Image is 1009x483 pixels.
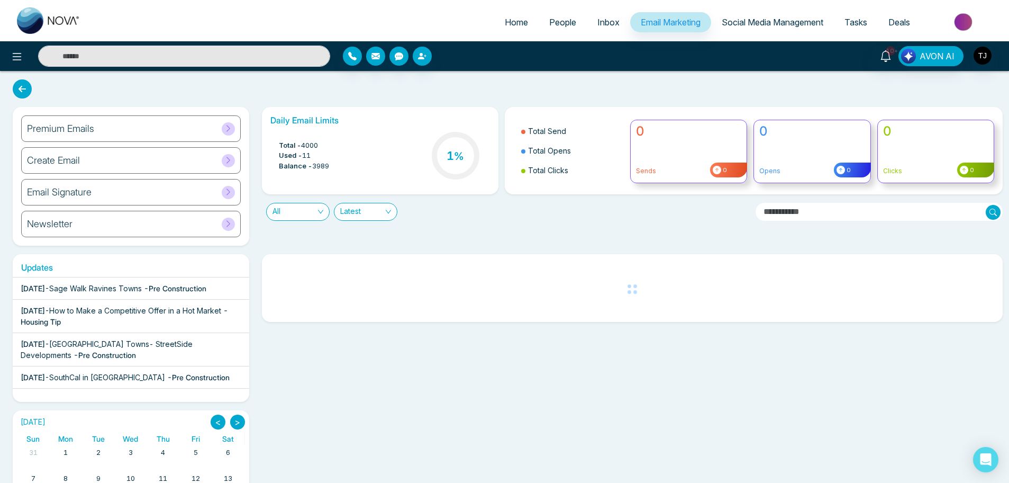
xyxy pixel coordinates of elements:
h4: 0 [636,124,741,139]
a: August 31, 2025 [27,445,40,460]
span: People [549,17,576,28]
a: September 1, 2025 [61,445,70,460]
a: Wednesday [121,432,140,445]
div: - [21,305,241,327]
span: [DATE] [21,339,45,348]
a: Thursday [154,432,172,445]
a: Home [494,12,539,32]
span: All [272,203,323,220]
span: [GEOGRAPHIC_DATA] Towns- StreetSide Developments [21,339,193,360]
span: Tasks [844,17,867,28]
span: Social Media Management [722,17,823,28]
a: Social Media Management [711,12,834,32]
span: Used - [279,150,302,161]
h2: [DATE] [17,418,46,427]
span: 3989 [312,161,329,172]
a: September 5, 2025 [192,445,200,460]
a: Deals [878,12,921,32]
a: Tuesday [90,432,107,445]
a: Saturday [220,432,236,445]
span: 11 [302,150,311,161]
a: September 6, 2025 [224,445,232,460]
img: Market-place.gif [926,10,1003,34]
a: September 2, 2025 [94,445,103,460]
span: 10+ [886,46,895,56]
div: Open Intercom Messenger [973,447,998,472]
span: Balance - [279,161,312,172]
a: People [539,12,587,32]
button: < [211,415,225,430]
a: Email Marketing [630,12,711,32]
p: Opens [759,166,865,176]
li: Total Opens [521,141,624,160]
span: 0 [721,166,727,175]
span: Home [505,17,528,28]
h6: Newsletter [27,218,72,230]
span: AVON AI [920,50,955,62]
a: Tasks [834,12,878,32]
td: September 2, 2025 [82,445,114,471]
span: 0 [968,166,974,175]
td: September 4, 2025 [147,445,179,471]
h4: 0 [883,124,988,139]
a: 10+ [873,46,898,65]
h6: Updates [13,263,249,273]
span: Inbox [597,17,620,28]
img: User Avatar [974,47,992,65]
span: - Pre Construction [74,351,136,360]
span: - Pre Construction [144,284,206,293]
span: Total - [279,140,301,151]
h6: Daily Email Limits [270,115,490,126]
a: September 4, 2025 [159,445,167,460]
h6: Create Email [27,155,80,166]
h3: 1 [447,149,464,163]
span: % [454,150,464,163]
a: Friday [189,432,202,445]
div: - [21,338,241,361]
p: Clicks [883,166,988,176]
span: Deals [888,17,910,28]
span: Sage Walk Ravines Towns [49,284,142,293]
button: AVON AI [898,46,963,66]
p: Sends [636,166,741,176]
h4: 0 [759,124,865,139]
h6: Premium Emails [27,123,94,135]
span: SouthCal in [GEOGRAPHIC_DATA] [49,373,165,382]
td: September 3, 2025 [114,445,147,471]
a: Sunday [24,432,42,445]
span: How to Make a Competitive Offer in a Hot Market [49,306,221,315]
span: Latest [340,203,391,220]
li: Total Send [521,121,624,141]
td: August 31, 2025 [17,445,49,471]
img: Nova CRM Logo [17,7,80,34]
td: September 1, 2025 [49,445,81,471]
li: Total Clicks [521,160,624,180]
td: September 6, 2025 [212,445,244,471]
div: - [21,372,230,383]
button: > [230,415,245,430]
td: September 5, 2025 [179,445,212,471]
h6: Email Signature [27,186,92,198]
a: Monday [56,432,75,445]
a: September 3, 2025 [126,445,135,460]
span: [DATE] [21,306,45,315]
span: Email Marketing [641,17,701,28]
span: - Pre Construction [167,373,230,382]
span: 0 [845,166,851,175]
img: Lead Flow [901,49,916,64]
span: [DATE] [21,373,45,382]
div: - [21,283,206,294]
a: Inbox [587,12,630,32]
span: [DATE] [21,284,45,293]
span: 4000 [301,140,318,151]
